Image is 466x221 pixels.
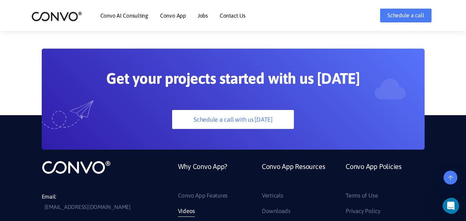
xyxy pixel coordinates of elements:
a: Videos [178,206,195,217]
a: Why Convo App? [178,160,228,190]
li: Email: [42,192,145,212]
a: Convo App Policies [346,160,401,190]
a: Privacy Policy [346,206,380,217]
a: Schedule a call [380,9,431,22]
a: Convo App Resources [262,160,325,190]
a: Terms of Use [346,190,378,201]
a: Downloads [262,206,290,217]
img: logo_not_found [42,160,111,174]
a: Schedule a call with us [DATE] [172,110,294,129]
img: logo_2.png [31,11,82,22]
a: Convo App [160,13,186,18]
iframe: Intercom live chat [443,198,464,214]
h2: Get your projects started with us [DATE] [75,69,392,93]
a: Convo AI Consulting [100,13,148,18]
a: Jobs [198,13,208,18]
a: Verticals [262,190,283,201]
a: [EMAIL_ADDRESS][DOMAIN_NAME] [44,202,131,212]
a: Contact Us [220,13,246,18]
a: Convo App Features [178,190,228,201]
